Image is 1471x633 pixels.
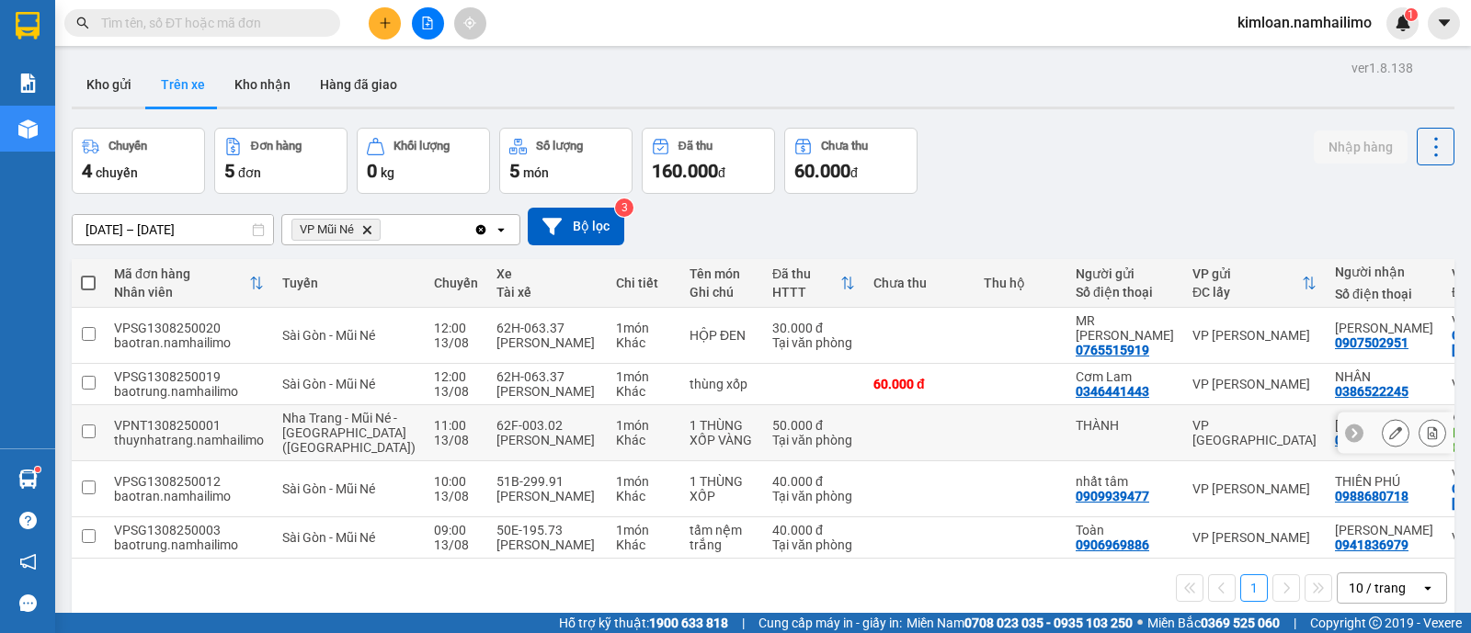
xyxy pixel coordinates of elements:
div: Nhân viên [114,285,249,300]
span: message [19,594,37,612]
span: Miền Bắc [1147,613,1280,633]
button: Nhập hàng [1314,130,1408,164]
svg: open [1420,581,1435,595]
span: plus [379,17,392,29]
div: VP [PERSON_NAME] [1192,377,1317,391]
div: Số điện thoại [1076,285,1174,300]
div: 11:00 [434,418,478,433]
div: 1 món [616,523,671,537]
img: logo-vxr [16,12,40,40]
div: 40.000 đ [772,474,855,489]
div: Toàn [1076,523,1174,537]
button: Trên xe [146,62,220,107]
div: thùng xốp [690,377,754,391]
button: 1 [1240,574,1268,602]
strong: 1900 633 818 [649,616,728,630]
div: HTTT [772,285,840,300]
div: 40.000 đ [772,523,855,537]
div: VP [GEOGRAPHIC_DATA] [1192,418,1317,447]
button: Kho nhận [220,62,305,107]
div: 0765858673 [1335,433,1408,447]
img: icon-new-feature [1395,15,1411,31]
div: 10:00 [434,474,478,489]
div: Tại văn phòng [772,489,855,503]
div: 12:00 [434,321,478,335]
span: món [523,165,549,180]
div: VP [PERSON_NAME] [1192,328,1317,343]
button: Bộ lọc [528,208,624,245]
span: ⚪️ [1137,619,1143,627]
div: 1 món [616,369,671,384]
span: Cung cấp máy in - giấy in: [758,613,902,633]
div: Đã thu [772,266,840,281]
div: Khác [616,384,671,399]
button: Đơn hàng5đơn [214,128,348,194]
span: Sài Gòn - Mũi Né [282,377,375,391]
div: baotran.namhailimo [114,489,264,503]
div: 1 THÙNG XỐP [690,474,754,503]
div: 09:00 [434,523,478,537]
div: DANIEL LE [1335,321,1433,335]
div: Khác [616,489,671,503]
div: 50.000 đ [772,418,855,433]
div: 0907502951 [1335,335,1408,350]
div: Mã đơn hàng [114,266,249,281]
div: Cơm Lam [1076,369,1174,384]
div: 0765515919 [1076,343,1149,357]
div: Tại văn phòng [772,537,855,552]
div: 10 / trang [1349,579,1406,597]
div: thuynhatrang.namhailimo [114,433,264,447]
div: Tuyến [282,276,416,290]
img: warehouse-icon [18,469,38,489]
span: copyright [1369,616,1382,629]
div: 0941836979 [1335,537,1408,552]
div: VPSG1308250012 [114,474,264,489]
span: chuyến [96,165,138,180]
div: 13/08 [434,489,478,503]
div: nhất tâm [1076,474,1174,489]
svg: open [494,222,508,237]
span: | [1294,613,1296,633]
div: Sửa đơn hàng [1382,419,1409,446]
div: 62H-063.37 [496,369,598,384]
div: 30.000 đ [772,321,855,335]
img: solution-icon [18,73,38,93]
div: Tài xế [496,285,598,300]
div: Tại văn phòng [772,335,855,350]
div: [PERSON_NAME] [496,489,598,503]
span: aim [463,17,476,29]
sup: 1 [35,467,40,472]
div: VPSG1308250003 [114,523,264,537]
strong: 0369 525 060 [1201,616,1280,630]
span: 160.000 [652,160,718,182]
sup: 1 [1405,8,1418,21]
div: 13/08 [434,433,478,447]
button: file-add [412,7,444,40]
span: kimloan.namhailimo [1223,11,1386,34]
span: kg [381,165,394,180]
span: 1 [1408,8,1414,21]
input: Tìm tên, số ĐT hoặc mã đơn [101,13,318,33]
div: [PERSON_NAME] [496,384,598,399]
span: 5 [224,160,234,182]
div: tấm nệm trắng [690,523,754,552]
button: Khối lượng0kg [357,128,490,194]
input: Select a date range. [73,215,273,244]
span: 5 [509,160,519,182]
div: [PERSON_NAME] [496,537,598,552]
sup: 3 [615,198,633,217]
div: 0906969886 [1076,537,1149,552]
div: 12:00 [434,369,478,384]
div: Số lượng [536,140,583,153]
div: Người gửi [1076,266,1174,281]
span: Hỗ trợ kỹ thuật: [559,613,728,633]
div: baotran.namhailimo [114,335,264,350]
div: Chuyến [108,140,147,153]
div: VPNT1308250001 [114,418,264,433]
span: notification [19,553,37,571]
div: 13/08 [434,335,478,350]
div: Chưa thu [821,140,868,153]
button: Chuyến4chuyến [72,128,205,194]
div: MR ROMAN [1076,313,1174,343]
div: Thu hộ [984,276,1057,290]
